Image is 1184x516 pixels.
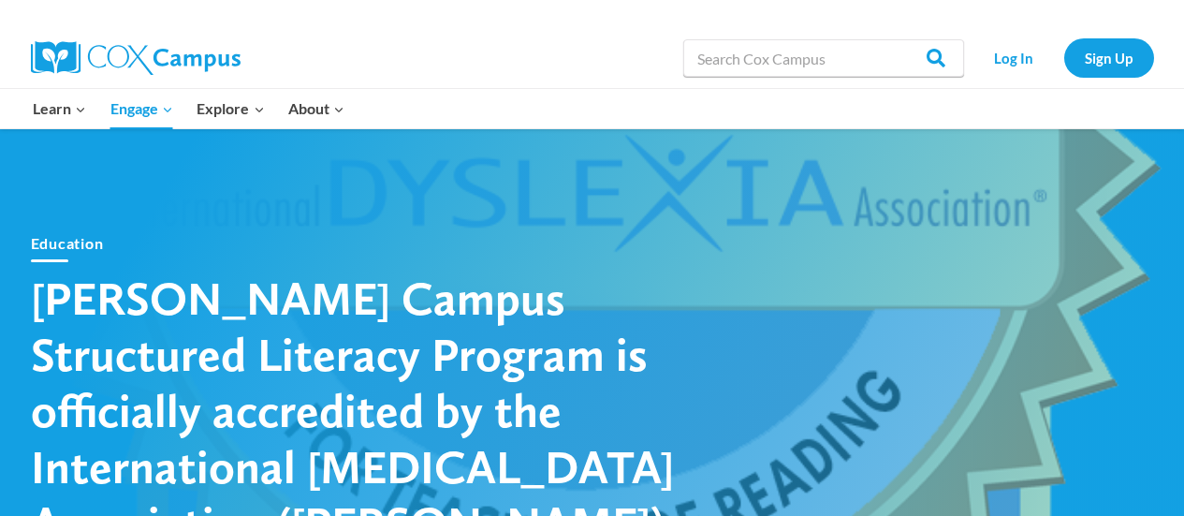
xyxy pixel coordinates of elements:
[22,89,357,128] nav: Primary Navigation
[1064,38,1154,77] a: Sign Up
[973,38,1055,77] a: Log In
[31,234,104,252] a: Education
[197,96,264,121] span: Explore
[973,38,1154,77] nav: Secondary Navigation
[31,41,241,75] img: Cox Campus
[33,96,86,121] span: Learn
[110,96,173,121] span: Engage
[288,96,344,121] span: About
[683,39,964,77] input: Search Cox Campus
